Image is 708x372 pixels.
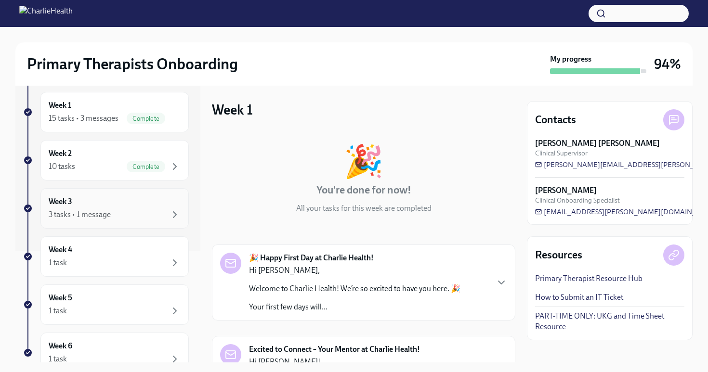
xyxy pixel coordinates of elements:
a: Week 33 tasks • 1 message [23,188,189,229]
strong: [PERSON_NAME] [PERSON_NAME] [535,138,660,149]
p: Hi [PERSON_NAME]! [249,357,488,367]
h4: Resources [535,248,582,262]
a: How to Submit an IT Ticket [535,292,623,303]
div: 1 task [49,306,67,316]
div: 3 tasks • 1 message [49,209,111,220]
h6: Week 4 [49,244,72,255]
div: 1 task [49,354,67,364]
p: All your tasks for this week are completed [296,203,432,214]
a: Primary Therapist Resource Hub [535,273,642,284]
h6: Week 3 [49,196,72,207]
h6: Week 5 [49,293,72,303]
h6: Week 1 [49,100,71,111]
span: Complete [127,115,165,122]
span: Clinical Supervisor [535,149,588,158]
a: Week 41 task [23,236,189,277]
a: Week 115 tasks • 3 messagesComplete [23,92,189,132]
p: Your first few days will... [249,302,460,312]
h4: You're done for now! [316,183,411,197]
strong: 🎉 Happy First Day at Charlie Health! [249,253,374,263]
h6: Week 6 [49,341,72,351]
p: Hi [PERSON_NAME], [249,265,460,276]
span: Complete [127,163,165,170]
strong: My progress [550,54,591,64]
div: 1 task [49,257,67,268]
div: 15 tasks • 3 messages [49,113,118,124]
a: Week 210 tasksComplete [23,140,189,180]
a: PART-TIME ONLY: UKG and Time Sheet Resource [535,311,684,332]
strong: Excited to Connect – Your Mentor at Charlie Health! [249,344,420,355]
img: CharlieHealth [19,6,73,21]
div: 🎉 [344,145,383,177]
a: Week 51 task [23,284,189,325]
h4: Contacts [535,113,576,127]
h3: Week 1 [212,101,253,118]
p: Welcome to Charlie Health! We’re so excited to have you here. 🎉 [249,283,460,294]
h6: Week 2 [49,148,72,159]
div: 10 tasks [49,161,75,172]
h3: 94% [654,55,681,73]
h2: Primary Therapists Onboarding [27,54,238,74]
span: Clinical Onboarding Specialist [535,196,620,205]
strong: [PERSON_NAME] [535,185,597,196]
